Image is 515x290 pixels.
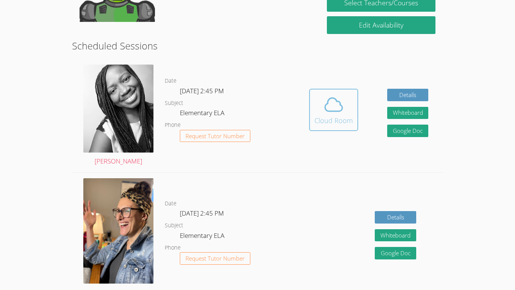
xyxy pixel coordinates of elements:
button: Request Tutor Number [180,252,250,265]
a: Edit Availability [327,16,435,34]
span: [DATE] 2:45 PM [180,209,224,217]
span: [DATE] 2:45 PM [180,86,224,95]
dd: Elementary ELA [180,108,226,120]
dd: Elementary ELA [180,230,226,243]
a: Google Doc [387,125,429,137]
dt: Phone [165,120,181,130]
a: [PERSON_NAME] [83,65,153,167]
dt: Subject [165,99,183,108]
dt: Phone [165,243,181,253]
button: Whiteboard [375,229,416,242]
a: Details [375,211,416,224]
span: Request Tutor Number [185,133,245,139]
a: Google Doc [375,247,416,259]
button: Whiteboard [387,107,429,119]
dt: Subject [165,221,183,230]
div: Cloud Room [314,115,353,126]
button: Request Tutor Number [180,130,250,142]
dt: Date [165,76,176,86]
img: 1.png [83,178,153,284]
h2: Scheduled Sessions [72,39,443,53]
a: Details [387,89,429,101]
img: avatar.png [83,65,153,152]
button: Cloud Room [309,89,358,131]
span: Request Tutor Number [185,256,245,261]
dt: Date [165,199,176,208]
